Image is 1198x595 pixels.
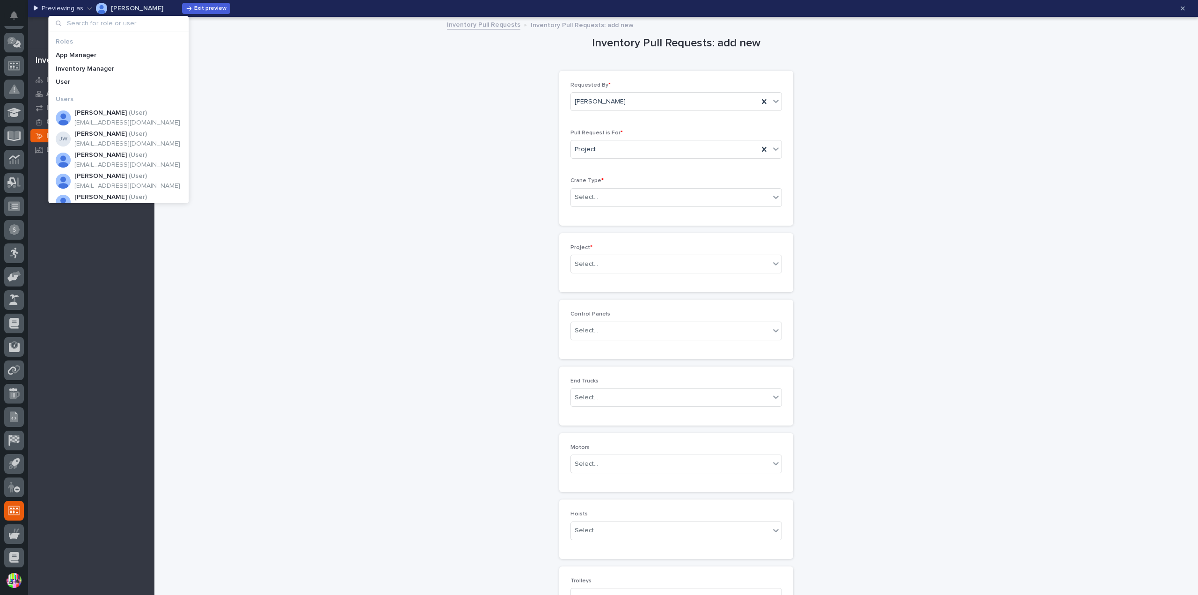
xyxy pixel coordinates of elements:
[28,115,154,129] a: Orders & Allocations
[56,95,73,103] p: Users
[52,16,185,31] input: Search for role or user
[9,177,63,184] div: Past conversations
[19,201,26,208] img: 1736555164131-43832dd5-751b-4058-ba23-39d91318e5a0
[48,106,189,130] div: Spenser Yoder[PERSON_NAME](User)[EMAIL_ADDRESS][DOMAIN_NAME]
[46,90,75,98] p: All Items
[9,37,170,52] p: Welcome 👋
[9,52,170,67] p: How can we help?
[570,445,590,450] span: Motors
[4,571,24,590] button: users-avatar
[19,226,26,234] img: 1736555164131-43832dd5-751b-4058-ba23-39d91318e5a0
[570,378,599,384] span: End Trucks
[9,119,17,126] div: 📖
[575,192,598,202] div: Select...
[56,174,71,189] img: Megan Ergle
[74,203,180,211] p: [EMAIL_ADDRESS][DOMAIN_NAME]
[74,109,127,117] p: [PERSON_NAME]
[575,97,626,107] span: [PERSON_NAME]
[575,145,596,154] span: Project
[29,226,76,233] span: [PERSON_NAME]
[145,175,170,186] button: See all
[129,109,147,117] p: ( User )
[9,145,26,162] img: 1736555164131-43832dd5-751b-4058-ba23-39d91318e5a0
[56,65,114,73] p: Inventory Manager
[42,5,83,13] p: Previewing as
[159,147,170,159] button: Start new chat
[570,578,592,584] span: Trolleys
[48,62,189,76] div: Inventory Manager
[12,11,24,26] div: Notifications
[28,143,154,157] a: Locations
[6,114,55,131] a: 📖Help Docs
[42,154,129,162] div: We're available if you need us!
[74,172,127,180] p: [PERSON_NAME]
[46,76,93,84] p: Items by Type
[4,6,24,25] button: Notifications
[28,129,154,143] a: Inventory Pull Requests
[129,130,147,138] p: ( User )
[36,56,72,66] div: Inventory
[58,119,66,126] div: 🔗
[56,153,71,168] img: Ryan Miller
[74,193,127,201] p: [PERSON_NAME]
[59,132,67,147] div: Jeremy Whetstone
[570,82,611,88] span: Requested By
[74,151,127,159] p: [PERSON_NAME]
[9,191,24,206] img: Brittany
[56,51,96,59] p: App Manager
[46,146,79,154] p: Locations
[46,118,115,126] p: Orders & Allocations
[48,75,189,89] div: User
[9,217,24,232] img: Brittany Wendell
[182,3,230,14] button: Exit preview
[570,130,623,136] span: Pull Request is For
[83,200,102,208] span: [DATE]
[9,9,28,28] img: Stacker
[570,311,610,317] span: Control Panels
[194,6,226,11] span: Exit preview
[19,118,51,127] span: Help Docs
[55,114,123,131] a: 🔗Onboarding Call
[68,118,119,127] span: Onboarding Call
[78,200,81,208] span: •
[129,151,147,159] p: ( User )
[570,245,592,250] span: Project
[74,119,180,127] p: [EMAIL_ADDRESS][DOMAIN_NAME]
[42,145,153,154] div: Start new chat
[66,246,113,254] a: Powered byPylon
[87,1,163,16] button: Spenser Yoder[PERSON_NAME]
[531,19,634,29] p: Inventory Pull Requests: add new
[575,393,598,403] div: Select...
[129,193,147,201] p: ( User )
[74,130,127,138] p: [PERSON_NAME]
[74,161,180,169] p: [EMAIL_ADDRESS][DOMAIN_NAME]
[28,87,154,101] a: All Items
[575,259,598,269] div: Select...
[111,5,163,12] p: [PERSON_NAME]
[56,195,71,210] img: Jack Erickson
[575,326,598,336] div: Select...
[48,49,189,62] div: App Manager
[28,73,154,87] a: Items by Type
[78,226,81,233] span: •
[48,127,189,151] div: Jeremy Whetstone[PERSON_NAME](User)[EMAIL_ADDRESS][DOMAIN_NAME]
[56,110,71,125] img: Spenser Yoder
[28,101,154,115] a: Inventory Log
[447,19,520,29] a: Inventory Pull Requests
[83,226,102,233] span: [DATE]
[48,148,189,172] div: Ryan Miller[PERSON_NAME](User)[EMAIL_ADDRESS][DOMAIN_NAME]
[48,191,189,214] div: Jack Erickson[PERSON_NAME](User)[EMAIL_ADDRESS][DOMAIN_NAME]
[559,37,793,50] h1: Inventory Pull Requests: add new
[93,247,113,254] span: Pylon
[56,78,70,86] p: User
[575,526,598,536] div: Select...
[74,140,180,148] p: [EMAIL_ADDRESS][DOMAIN_NAME]
[74,182,180,190] p: [EMAIL_ADDRESS][DOMAIN_NAME]
[570,511,588,517] span: Hoists
[48,169,189,193] div: Megan Ergle[PERSON_NAME](User)[EMAIL_ADDRESS][DOMAIN_NAME]
[20,145,37,162] img: 4614488137333_bcb353cd0bb836b1afe7_72.png
[575,459,598,469] div: Select...
[46,104,92,112] p: Inventory Log
[129,172,147,180] p: ( User )
[96,3,107,14] img: Spenser Yoder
